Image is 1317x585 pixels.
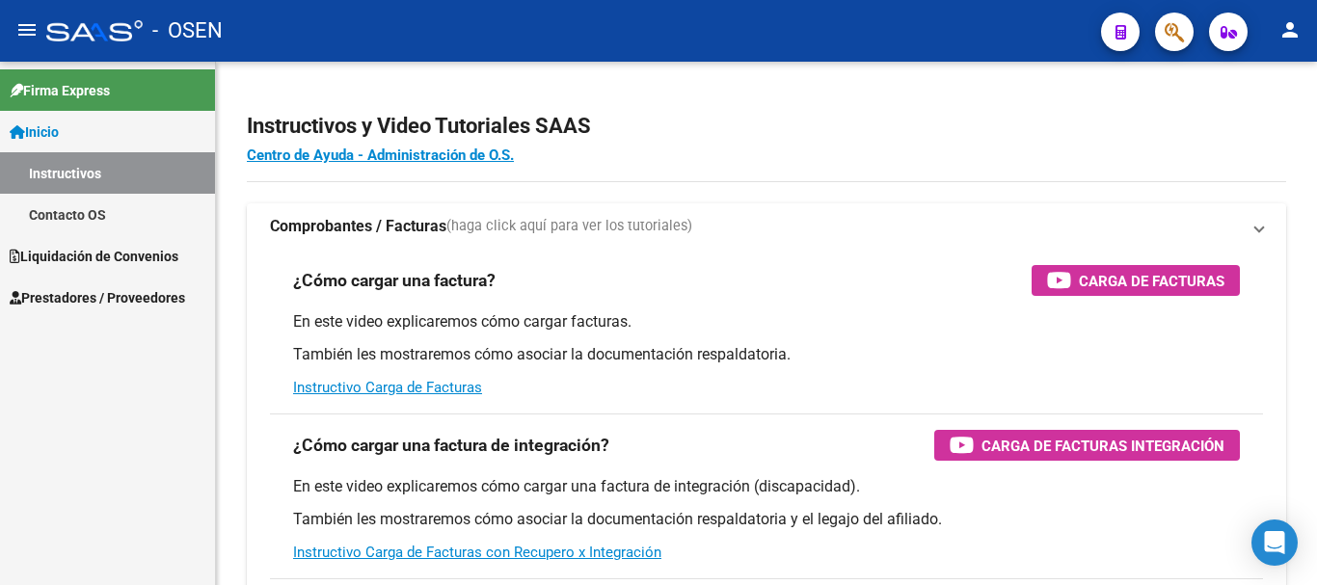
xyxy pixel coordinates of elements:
[10,287,185,308] span: Prestadores / Proveedores
[247,203,1286,250] mat-expansion-panel-header: Comprobantes / Facturas(haga click aquí para ver los tutoriales)
[293,432,609,459] h3: ¿Cómo cargar una factura de integración?
[1251,519,1298,566] div: Open Intercom Messenger
[247,108,1286,145] h2: Instructivos y Video Tutoriales SAAS
[1079,269,1224,293] span: Carga de Facturas
[293,476,1240,497] p: En este video explicaremos cómo cargar una factura de integración (discapacidad).
[1278,18,1302,41] mat-icon: person
[293,544,661,561] a: Instructivo Carga de Facturas con Recupero x Integración
[981,434,1224,458] span: Carga de Facturas Integración
[10,246,178,267] span: Liquidación de Convenios
[10,121,59,143] span: Inicio
[10,80,110,101] span: Firma Express
[446,216,692,237] span: (haga click aquí para ver los tutoriales)
[293,509,1240,530] p: También les mostraremos cómo asociar la documentación respaldatoria y el legajo del afiliado.
[1032,265,1240,296] button: Carga de Facturas
[293,311,1240,332] p: En este video explicaremos cómo cargar facturas.
[270,216,446,237] strong: Comprobantes / Facturas
[15,18,39,41] mat-icon: menu
[293,379,482,396] a: Instructivo Carga de Facturas
[934,430,1240,461] button: Carga de Facturas Integración
[293,344,1240,365] p: También les mostraremos cómo asociar la documentación respaldatoria.
[293,267,496,294] h3: ¿Cómo cargar una factura?
[247,146,514,164] a: Centro de Ayuda - Administración de O.S.
[152,10,223,52] span: - OSEN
